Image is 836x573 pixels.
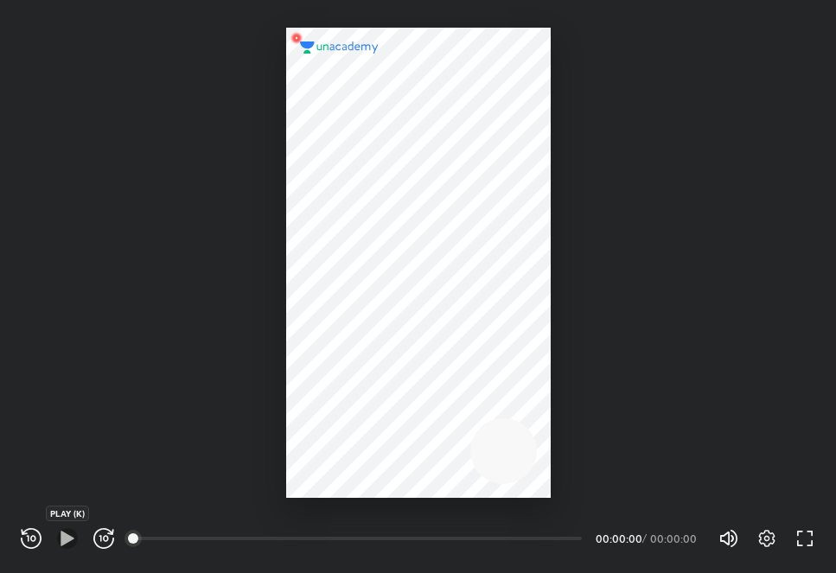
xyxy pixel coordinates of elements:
[286,28,307,48] img: wMgqJGBwKWe8AAAAABJRU5ErkJggg==
[300,41,380,54] img: logo.2a7e12a2.svg
[46,506,89,521] div: PLAY (K)
[596,533,639,544] div: 00:00:00
[642,533,647,544] div: /
[650,533,698,544] div: 00:00:00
